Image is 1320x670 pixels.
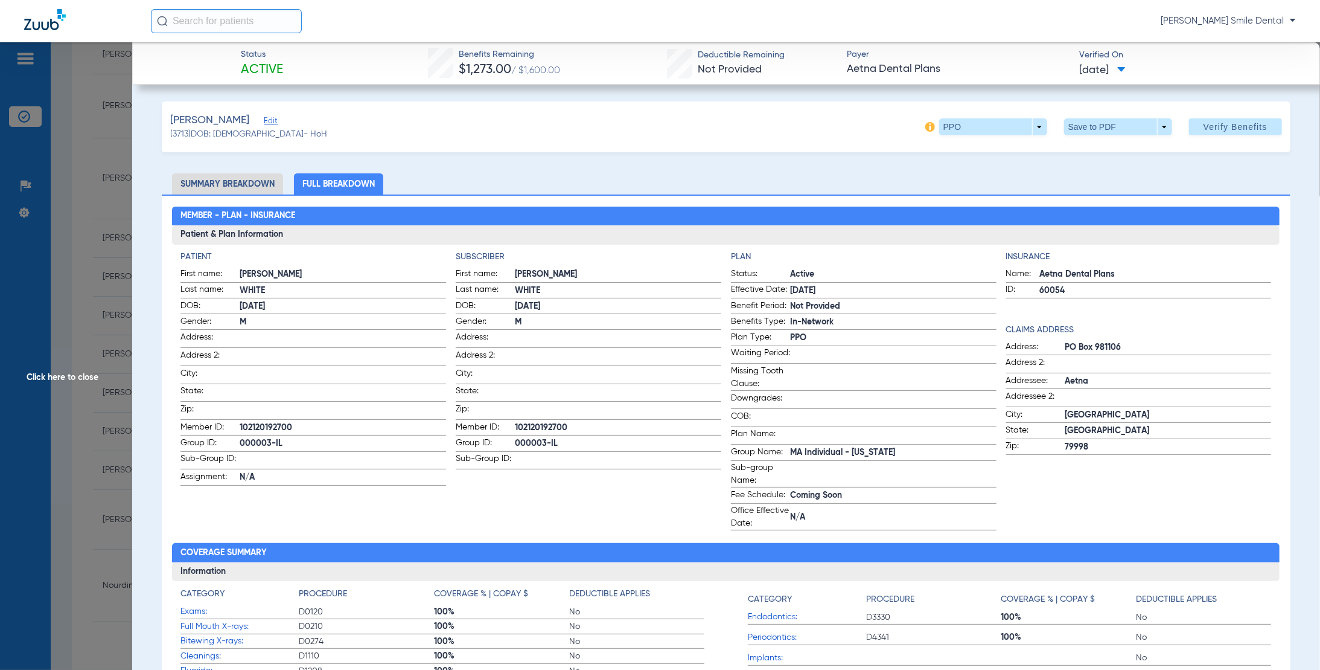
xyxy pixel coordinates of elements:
span: Address 2: [456,349,515,366]
li: Summary Breakdown [172,173,283,195]
span: 79998 [1065,441,1272,454]
span: Deductible Remaining [698,49,785,62]
h3: Patient & Plan Information [172,225,1280,245]
span: WHITE [515,285,721,297]
img: Search Icon [157,16,168,27]
span: Plan Type: [731,331,790,346]
h4: Insurance [1006,251,1272,263]
span: City: [180,367,240,384]
span: First name: [180,268,240,282]
span: D0120 [299,606,434,618]
app-breakdown-title: Category [180,588,299,605]
span: Verified On [1079,49,1301,62]
span: Group Name: [731,446,790,460]
app-breakdown-title: Deductible Applies [1137,588,1272,610]
span: (3713) DOB: [DEMOGRAPHIC_DATA] - HoH [170,128,327,141]
span: Aetna Dental Plans [1040,268,1272,281]
app-breakdown-title: Coverage % | Copay $ [1001,588,1137,610]
span: [PERSON_NAME] [515,268,721,281]
span: 102120192700 [515,422,721,434]
span: D1110 [299,650,434,662]
span: Sub-group Name: [731,462,790,487]
button: PPO [939,118,1047,135]
span: Last name: [456,283,515,298]
img: Zuub Logo [24,9,66,30]
span: D3330 [866,611,1001,623]
span: 100% [1001,631,1137,643]
span: Assignment: [180,471,240,485]
span: N/A [790,511,996,524]
span: Address 2: [1006,356,1065,373]
span: N/A [240,471,446,484]
span: No [569,620,704,633]
span: Bitewing X-rays: [180,635,299,648]
span: 100% [434,606,569,618]
span: Coming Soon [790,489,996,502]
span: Full Mouth X-rays: [180,620,299,633]
span: Aetna [1065,375,1272,388]
span: Addressee 2: [1006,390,1065,407]
app-breakdown-title: Coverage % | Copay $ [434,588,569,605]
h4: Claims Address [1006,324,1272,337]
span: 100% [434,650,569,662]
span: [PERSON_NAME] [240,268,446,281]
span: Last name: [180,283,240,298]
span: Downgrades: [731,392,790,408]
h4: Patient [180,251,446,263]
span: ID: [1006,283,1040,298]
span: MA Individual - [US_STATE] [790,446,996,459]
button: Verify Benefits [1189,118,1282,135]
span: [DATE] [240,300,446,313]
span: PO Box 981106 [1065,341,1272,354]
app-breakdown-title: Category [748,588,866,610]
h4: Plan [731,251,996,263]
span: Plan Name: [731,428,790,444]
span: Address: [456,331,515,347]
div: Chat Widget [1260,612,1320,670]
span: Waiting Period: [731,347,790,363]
span: Active [790,268,996,281]
span: Address 2: [180,349,240,366]
span: Status [241,48,284,61]
span: [GEOGRAPHIC_DATA] [1065,409,1272,422]
span: Benefits Remaining [459,48,560,61]
span: [PERSON_NAME] [170,113,249,128]
span: $1,273.00 [459,63,511,76]
span: 100% [434,620,569,633]
span: Status: [731,268,790,282]
span: Not Provided [790,300,996,313]
span: Endodontics: [748,611,866,623]
span: [PERSON_NAME] Smile Dental [1161,15,1296,27]
span: Sub-Group ID: [456,453,515,469]
span: Payer [847,48,1069,61]
span: Periodontics: [748,631,866,644]
span: D0210 [299,620,434,633]
span: Benefit Period: [731,300,790,314]
span: City: [456,367,515,384]
span: Addressee: [1006,375,1065,389]
span: 100% [434,636,569,648]
h4: Deductible Applies [1137,593,1217,606]
h4: Procedure [866,593,914,606]
span: PPO [790,332,996,344]
span: M [240,316,446,329]
app-breakdown-title: Procedure [299,588,434,605]
img: info-icon [925,122,935,132]
span: D4341 [866,631,1001,643]
span: COB: [731,410,790,427]
span: Zip: [1006,440,1065,454]
span: [DATE] [515,300,721,313]
span: 100% [1001,611,1137,623]
span: [DATE] [1079,63,1126,78]
h4: Category [748,593,792,606]
span: Zip: [180,403,240,419]
span: Member ID: [456,421,515,436]
input: Search for patients [151,9,302,33]
span: D0274 [299,636,434,648]
span: No [569,636,704,648]
span: No [569,606,704,618]
span: Exams: [180,605,299,618]
button: Save to PDF [1064,118,1172,135]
